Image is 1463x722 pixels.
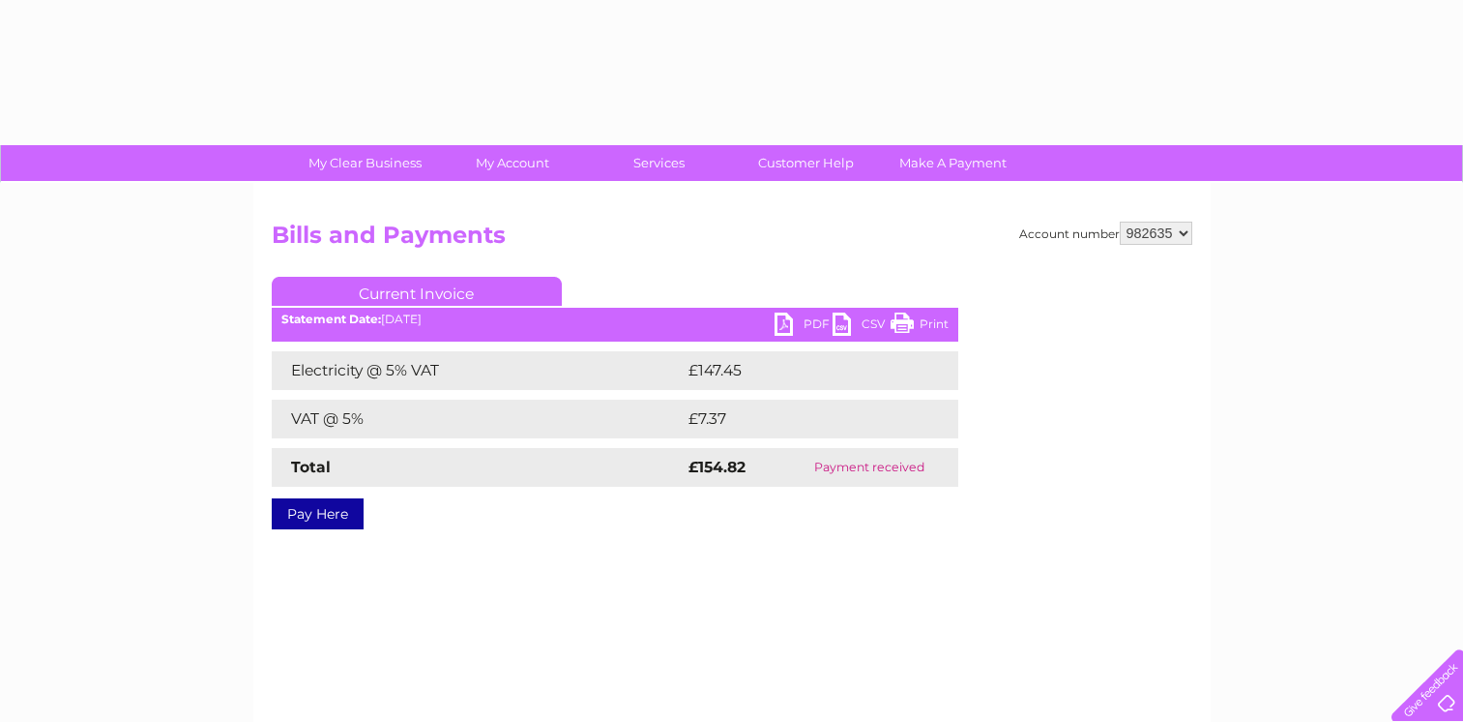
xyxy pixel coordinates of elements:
b: Statement Date: [281,312,381,326]
a: Print [891,313,949,341]
a: Current Invoice [272,277,562,306]
a: PDF [775,313,833,341]
a: My Clear Business [285,145,445,181]
a: Services [579,145,739,181]
td: Electricity @ 5% VAT [272,351,684,390]
td: Payment received [781,448,957,487]
a: Pay Here [272,498,364,529]
div: Account number [1019,222,1192,245]
a: Make A Payment [873,145,1033,181]
td: VAT @ 5% [272,400,684,438]
h2: Bills and Payments [272,222,1192,258]
a: CSV [833,313,891,341]
a: My Account [432,145,592,181]
div: [DATE] [272,313,958,326]
a: Customer Help [726,145,886,181]
strong: Total [291,458,331,476]
td: £147.45 [684,351,922,390]
td: £7.37 [684,400,912,438]
strong: £154.82 [688,458,746,476]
